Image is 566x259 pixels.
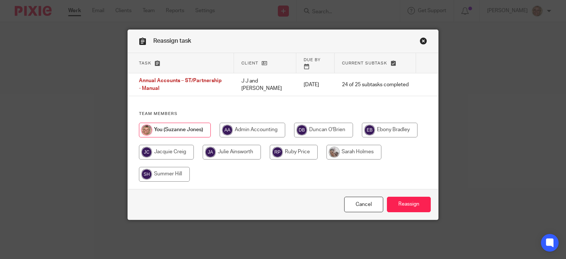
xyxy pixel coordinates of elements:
[139,61,151,65] span: Task
[241,61,258,65] span: Client
[241,77,289,92] p: J J and [PERSON_NAME]
[342,61,387,65] span: Current subtask
[153,38,191,44] span: Reassign task
[139,111,427,117] h4: Team members
[304,81,327,88] p: [DATE]
[304,58,321,62] span: Due by
[344,197,383,213] a: Close this dialog window
[420,37,427,47] a: Close this dialog window
[335,73,416,96] td: 24 of 25 subtasks completed
[387,197,431,213] input: Reassign
[139,78,222,91] span: Annual Accounts – ST/Partnership - Manual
